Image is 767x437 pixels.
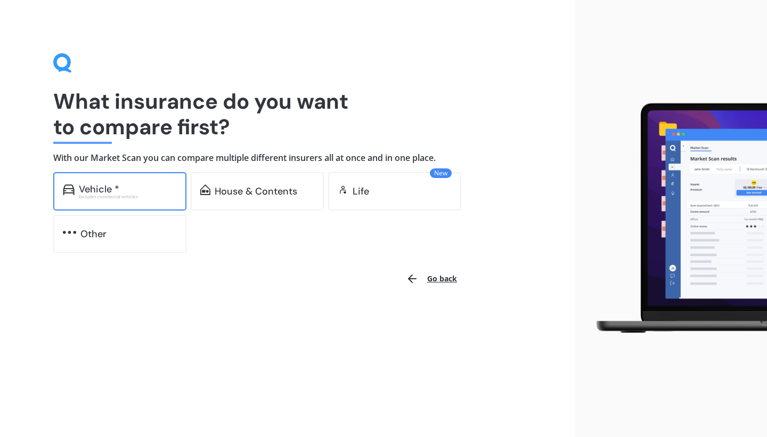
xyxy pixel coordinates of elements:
[338,184,348,195] img: life.f720d6a2d7cdcd3ad642.svg
[63,184,75,195] img: car.f15378c7a67c060ca3f3.svg
[79,184,119,195] div: Vehicle *
[80,229,107,239] div: Other
[430,168,452,178] span: New
[79,195,177,199] div: Excludes commercial vehicles
[53,88,522,140] h1: What insurance do you want to compare first?
[215,186,297,197] div: House & Contents
[353,186,369,197] div: Life
[584,98,767,339] img: laptop.webp
[399,266,463,292] button: Go back
[63,227,76,238] img: other.81dba5aafe580aa69f38.svg
[200,184,210,195] img: home-and-contents.b802091223b8502ef2dd.svg
[53,152,522,164] h4: With our Market Scan you can compare multiple different insurers all at once and in one place.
